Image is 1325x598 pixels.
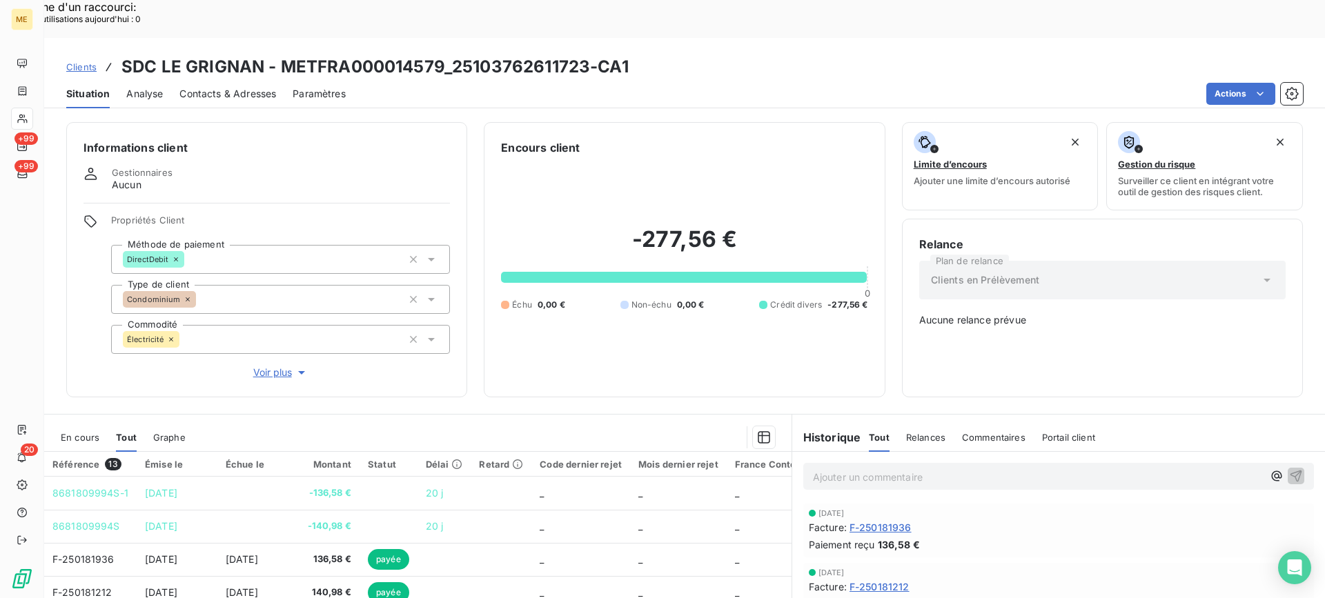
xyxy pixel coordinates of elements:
[914,175,1070,186] span: Ajouter une limite d’encours autorisé
[145,459,209,470] div: Émise le
[293,87,346,101] span: Paramètres
[638,487,642,499] span: _
[11,568,33,590] img: Logo LeanPay
[538,299,565,311] span: 0,00 €
[902,122,1099,210] button: Limite d’encoursAjouter une limite d’encours autorisé
[638,459,718,470] div: Mois dernier rejet
[184,253,195,266] input: Ajouter une valeur
[735,459,866,470] div: France Contentieux - cloture
[1106,122,1303,210] button: Gestion du risqueSurveiller ce client en intégrant votre outil de gestion des risques client.
[308,519,351,533] span: -140,98 €
[14,160,38,172] span: +99
[735,586,739,598] span: _
[368,549,409,570] span: payée
[145,586,177,598] span: [DATE]
[631,299,671,311] span: Non-échu
[501,226,867,267] h2: -277,56 €
[66,87,110,101] span: Situation
[21,443,38,456] span: 20
[368,459,409,470] div: Statut
[735,487,739,499] span: _
[14,132,38,145] span: +99
[52,520,120,532] span: 8681809994S
[878,537,920,552] span: 136,58 €
[512,299,532,311] span: Échu
[84,139,450,156] h6: Informations client
[850,579,910,594] span: F-250181212
[127,335,164,343] span: Électricité
[145,553,177,565] span: [DATE]
[105,458,121,470] span: 13
[865,288,870,299] span: 0
[52,586,112,598] span: F-250181212
[253,366,308,379] span: Voir plus
[52,553,115,565] span: F-250181936
[426,487,444,499] span: 20 j
[914,159,987,170] span: Limite d’encours
[1118,159,1195,170] span: Gestion du risque
[809,537,875,552] span: Paiement reçu
[919,313,1286,327] span: Aucune relance prévue
[638,520,642,532] span: _
[111,215,450,234] span: Propriétés Client
[145,487,177,499] span: [DATE]
[770,299,822,311] span: Crédit divers
[426,459,463,470] div: Délai
[479,459,523,470] div: Retard
[52,487,128,499] span: 8681809994S-1
[426,520,444,532] span: 20 j
[226,553,258,565] span: [DATE]
[735,520,739,532] span: _
[308,459,351,470] div: Montant
[112,167,173,178] span: Gestionnaires
[540,586,544,598] span: _
[850,520,912,535] span: F-250181936
[179,333,190,346] input: Ajouter une valeur
[818,568,845,577] span: [DATE]
[540,459,622,470] div: Code dernier rejet
[735,553,739,565] span: _
[111,365,450,380] button: Voir plus
[919,236,1286,252] h6: Relance
[1206,83,1275,105] button: Actions
[869,432,890,443] span: Tout
[126,87,163,101] span: Analyse
[809,520,847,535] span: Facture :
[540,520,544,532] span: _
[638,553,642,565] span: _
[66,60,97,74] a: Clients
[1278,551,1311,584] div: Open Intercom Messenger
[196,293,207,306] input: Ajouter une valeur
[179,87,276,101] span: Contacts & Adresses
[501,139,580,156] h6: Encours client
[638,586,642,598] span: _
[308,486,351,500] span: -136,58 €
[61,432,99,443] span: En cours
[308,552,351,566] span: 136,58 €
[1118,175,1291,197] span: Surveiller ce client en intégrant votre outil de gestion des risques client.
[818,509,845,517] span: [DATE]
[827,299,867,311] span: -277,56 €
[127,255,169,263] span: DirectDebit
[1042,432,1095,443] span: Portail client
[540,553,544,565] span: _
[121,54,629,79] h3: SDC LE GRIGNAN - METFRA000014579_25103762611723-CA1
[226,459,291,470] div: Échue le
[931,273,1039,287] span: Clients en Prélèvement
[112,178,141,192] span: Aucun
[677,299,705,311] span: 0,00 €
[906,432,945,443] span: Relances
[226,586,258,598] span: [DATE]
[52,458,128,470] div: Référence
[66,61,97,72] span: Clients
[153,432,186,443] span: Graphe
[809,579,847,594] span: Facture :
[116,432,137,443] span: Tout
[127,295,181,303] span: Condominium
[962,432,1025,443] span: Commentaires
[145,520,177,532] span: [DATE]
[792,429,861,446] h6: Historique
[540,487,544,499] span: _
